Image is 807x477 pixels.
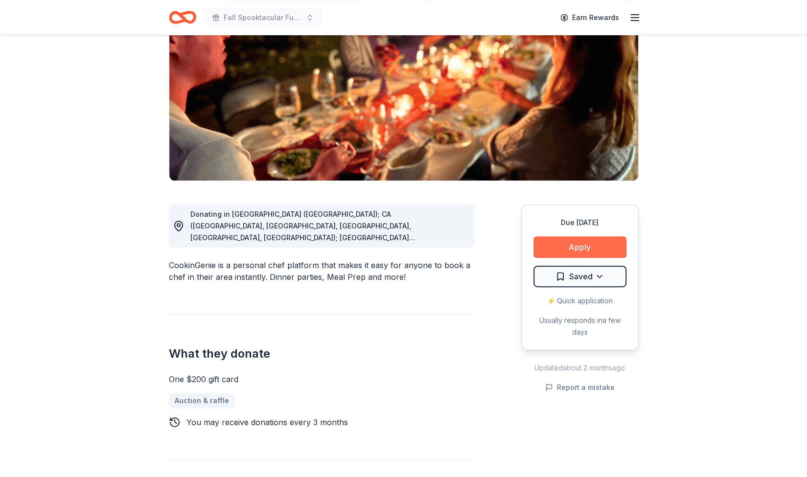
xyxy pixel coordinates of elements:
[169,6,196,29] a: Home
[186,416,348,428] div: You may receive donations every 3 months
[169,259,474,283] div: CookinGenie is a personal chef platform that makes it easy for anyone to book a chef in their are...
[533,217,626,228] div: Due [DATE]
[521,362,639,374] div: Updated about 2 months ago
[533,266,626,287] button: Saved
[554,9,625,26] a: Earn Rewards
[569,270,593,283] span: Saved
[169,346,474,362] h2: What they donate
[169,393,235,409] a: Auction & raffle
[190,210,450,453] span: Donating in [GEOGRAPHIC_DATA] ([GEOGRAPHIC_DATA]); CA ([GEOGRAPHIC_DATA], [GEOGRAPHIC_DATA], [GEO...
[533,315,626,338] div: Usually responds in a few days
[204,8,322,27] button: Fall Spooktacular Fundraiser
[545,382,615,393] button: Report a mistake
[169,373,474,385] div: One $200 gift card
[533,236,626,258] button: Apply
[533,295,626,307] div: ⚡️ Quick application
[224,12,302,23] span: Fall Spooktacular Fundraiser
